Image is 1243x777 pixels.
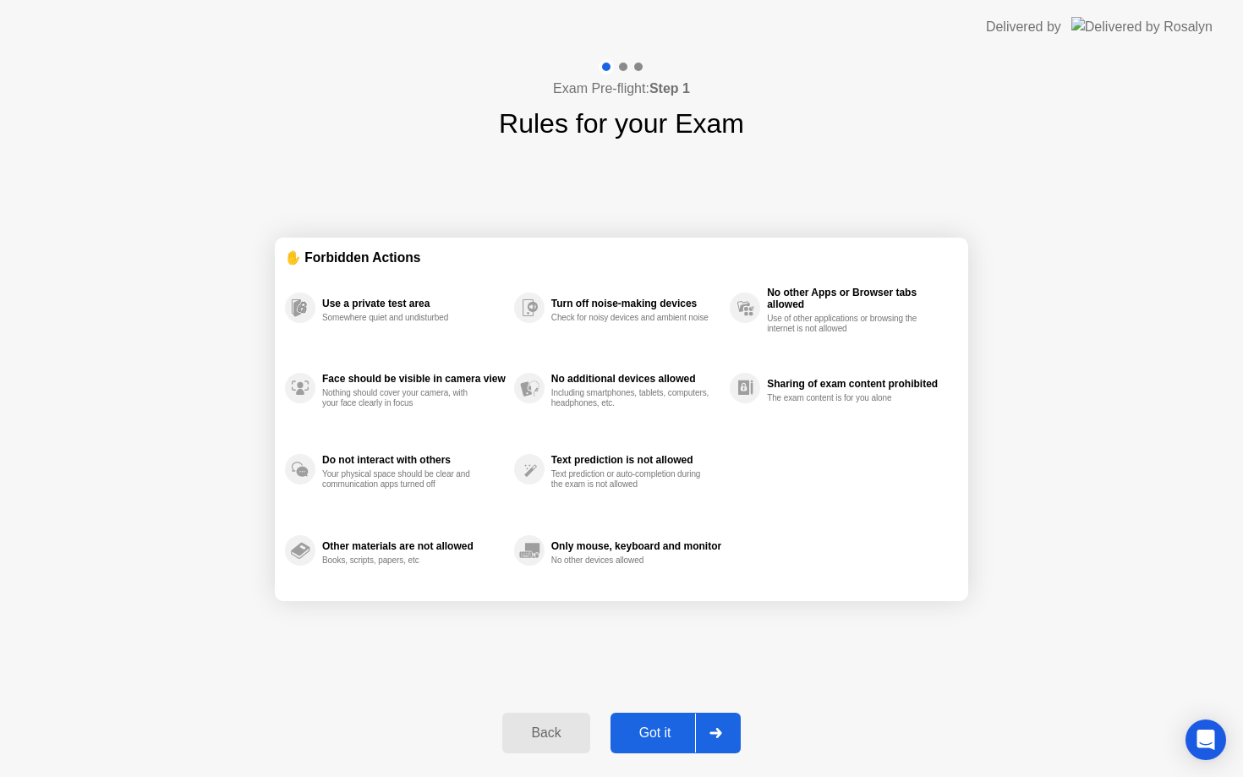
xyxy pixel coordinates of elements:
[551,313,711,323] div: Check for noisy devices and ambient noise
[322,313,482,323] div: Somewhere quiet and undisturbed
[551,388,711,408] div: Including smartphones, tablets, computers, headphones, etc.
[322,454,506,466] div: Do not interact with others
[767,393,927,403] div: The exam content is for you alone
[551,373,721,385] div: No additional devices allowed
[767,378,950,390] div: Sharing of exam content prohibited
[322,388,482,408] div: Nothing should cover your camera, with your face clearly in focus
[322,555,482,566] div: Books, scripts, papers, etc
[502,713,589,753] button: Back
[322,469,482,490] div: Your physical space should be clear and communication apps turned off
[1071,17,1213,36] img: Delivered by Rosalyn
[767,287,950,310] div: No other Apps or Browser tabs allowed
[611,713,741,753] button: Got it
[616,725,695,741] div: Got it
[551,454,721,466] div: Text prediction is not allowed
[551,298,721,309] div: Turn off noise-making devices
[767,314,927,334] div: Use of other applications or browsing the internet is not allowed
[499,103,744,144] h1: Rules for your Exam
[1186,720,1226,760] div: Open Intercom Messenger
[553,79,690,99] h4: Exam Pre-flight:
[507,725,584,741] div: Back
[649,81,690,96] b: Step 1
[322,540,506,552] div: Other materials are not allowed
[322,373,506,385] div: Face should be visible in camera view
[551,540,721,552] div: Only mouse, keyboard and monitor
[986,17,1061,37] div: Delivered by
[551,555,711,566] div: No other devices allowed
[285,248,958,267] div: ✋ Forbidden Actions
[322,298,506,309] div: Use a private test area
[551,469,711,490] div: Text prediction or auto-completion during the exam is not allowed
